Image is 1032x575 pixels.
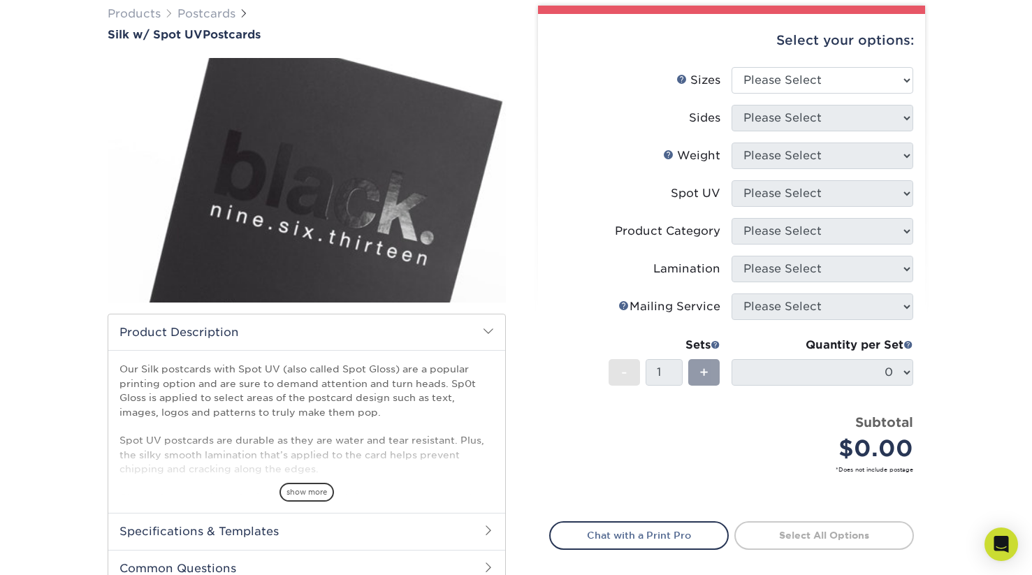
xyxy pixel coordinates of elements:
[177,7,235,20] a: Postcards
[984,527,1018,561] div: Open Intercom Messenger
[108,513,505,549] h2: Specifications & Templates
[549,14,914,67] div: Select your options:
[653,261,720,277] div: Lamination
[549,521,729,549] a: Chat with a Print Pro
[732,337,913,354] div: Quantity per Set
[108,28,506,41] a: Silk w/ Spot UVPostcards
[108,314,505,350] h2: Product Description
[560,465,913,474] small: *Does not include postage
[108,7,161,20] a: Products
[108,28,506,41] h1: Postcards
[108,28,203,41] span: Silk w/ Spot UV
[119,362,494,561] p: Our Silk postcards with Spot UV (also called Spot Gloss) are a popular printing option and are su...
[699,362,708,383] span: +
[618,298,720,315] div: Mailing Service
[689,110,720,126] div: Sides
[108,43,506,318] img: Silk w/ Spot UV 01
[855,414,913,430] strong: Subtotal
[279,483,334,502] span: show more
[676,72,720,89] div: Sizes
[671,185,720,202] div: Spot UV
[621,362,627,383] span: -
[663,147,720,164] div: Weight
[742,432,913,465] div: $0.00
[734,521,914,549] a: Select All Options
[615,223,720,240] div: Product Category
[609,337,720,354] div: Sets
